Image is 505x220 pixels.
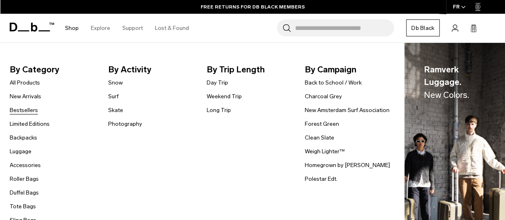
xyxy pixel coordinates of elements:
[108,106,123,114] a: Skate
[305,147,345,156] a: Weigh Lighter™
[206,63,292,76] span: By Trip Length
[10,120,50,128] a: Limited Editions
[65,14,79,42] a: Shop
[424,63,486,102] span: Ramverk Luggage.
[108,63,194,76] span: By Activity
[108,92,119,101] a: Surf
[10,63,95,76] span: By Category
[10,78,40,87] a: All Products
[10,133,37,142] a: Backpacks
[10,175,39,183] a: Roller Bags
[10,161,41,169] a: Accessories
[108,120,142,128] a: Photography
[59,14,195,42] nav: Main Navigation
[424,90,469,100] span: New Colors.
[305,175,337,183] a: Polestar Edt.
[91,14,110,42] a: Explore
[155,14,189,42] a: Lost & Found
[10,202,36,211] a: Tote Bags
[305,133,334,142] a: Clean Slate
[206,106,230,114] a: Long Trip
[406,19,440,36] a: Db Black
[10,106,38,114] a: Bestsellers
[206,92,241,101] a: Weekend Trip
[201,3,305,11] a: FREE RETURNS FOR DB BLACK MEMBERS
[305,92,342,101] a: Charcoal Grey
[10,92,41,101] a: New Arrivals
[10,188,39,197] a: Duffel Bags
[305,120,339,128] a: Forest Green
[305,78,362,87] a: Back to School / Work
[122,14,143,42] a: Support
[305,161,390,169] a: Homegrown by [PERSON_NAME]
[305,63,390,76] span: By Campaign
[305,106,390,114] a: New Amsterdam Surf Association
[10,147,31,156] a: Luggage
[206,78,228,87] a: Day Trip
[108,78,123,87] a: Snow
